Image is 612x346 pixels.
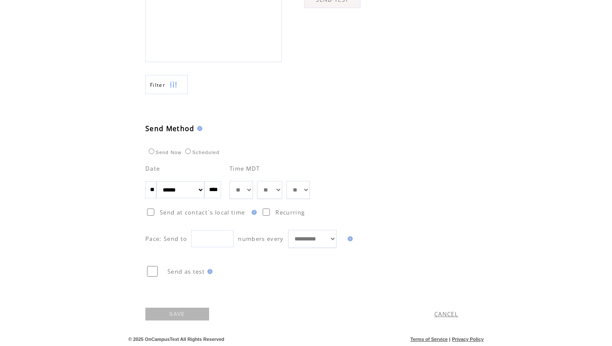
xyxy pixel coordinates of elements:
a: Privacy Policy [452,337,484,342]
span: | [449,337,450,342]
a: Filter [145,75,188,94]
span: numbers every [238,235,283,243]
label: Scheduled [183,150,219,155]
span: © 2025 OnCampusText All Rights Reserved [128,337,224,342]
img: help.gif [205,269,212,274]
span: Show filters [150,81,165,89]
img: help.gif [345,236,353,241]
a: Terms of Service [411,337,448,342]
img: help.gif [249,210,257,215]
span: Send Method [145,124,195,133]
a: SAVE [145,308,209,320]
label: Send Now [147,150,181,155]
a: CANCEL [434,310,458,318]
input: Scheduled [185,149,191,154]
span: Send at contact`s local time [160,209,245,216]
img: help.gif [195,126,202,131]
input: Send Now [149,149,154,154]
span: Time MDT [229,165,260,172]
span: Send as test [167,268,205,275]
span: Date [145,165,160,172]
span: Pace: Send to [145,235,187,243]
span: Recurring [275,209,305,216]
img: filters.png [170,75,177,94]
